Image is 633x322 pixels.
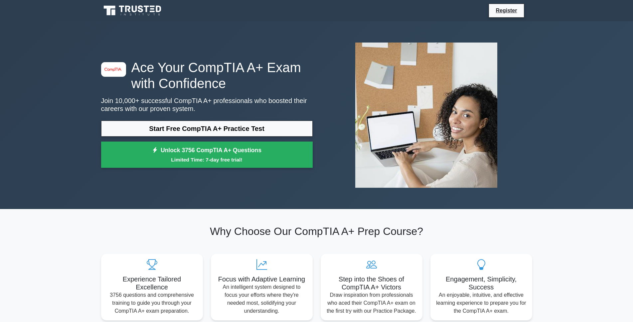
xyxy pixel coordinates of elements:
h5: Engagement, Simplicity, Success [436,275,527,291]
h1: Ace Your CompTIA A+ Exam with Confidence [101,59,313,91]
small: Limited Time: 7-day free trial! [109,156,304,163]
p: Join 10,000+ successful CompTIA A+ professionals who boosted their careers with our proven system. [101,97,313,113]
h5: Step into the Shoes of CompTIA A+ Victors [326,275,417,291]
p: 3756 questions and comprehensive training to guide you through your CompTIA A+ exam preparation. [106,291,198,315]
a: Register [492,6,521,15]
h5: Focus with Adaptive Learning [216,275,307,283]
p: An enjoyable, intuitive, and effective learning experience to prepare you for the CompTIA A+ exam. [436,291,527,315]
h5: Experience Tailored Excellence [106,275,198,291]
h2: Why Choose Our CompTIA A+ Prep Course? [101,225,532,238]
a: Unlock 3756 CompTIA A+ QuestionsLimited Time: 7-day free trial! [101,142,313,168]
p: Draw inspiration from professionals who aced their CompTIA A+ exam on the first try with our Prac... [326,291,417,315]
a: Start Free CompTIA A+ Practice Test [101,121,313,137]
p: An intelligent system designed to focus your efforts where they're needed most, solidifying your ... [216,283,307,315]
